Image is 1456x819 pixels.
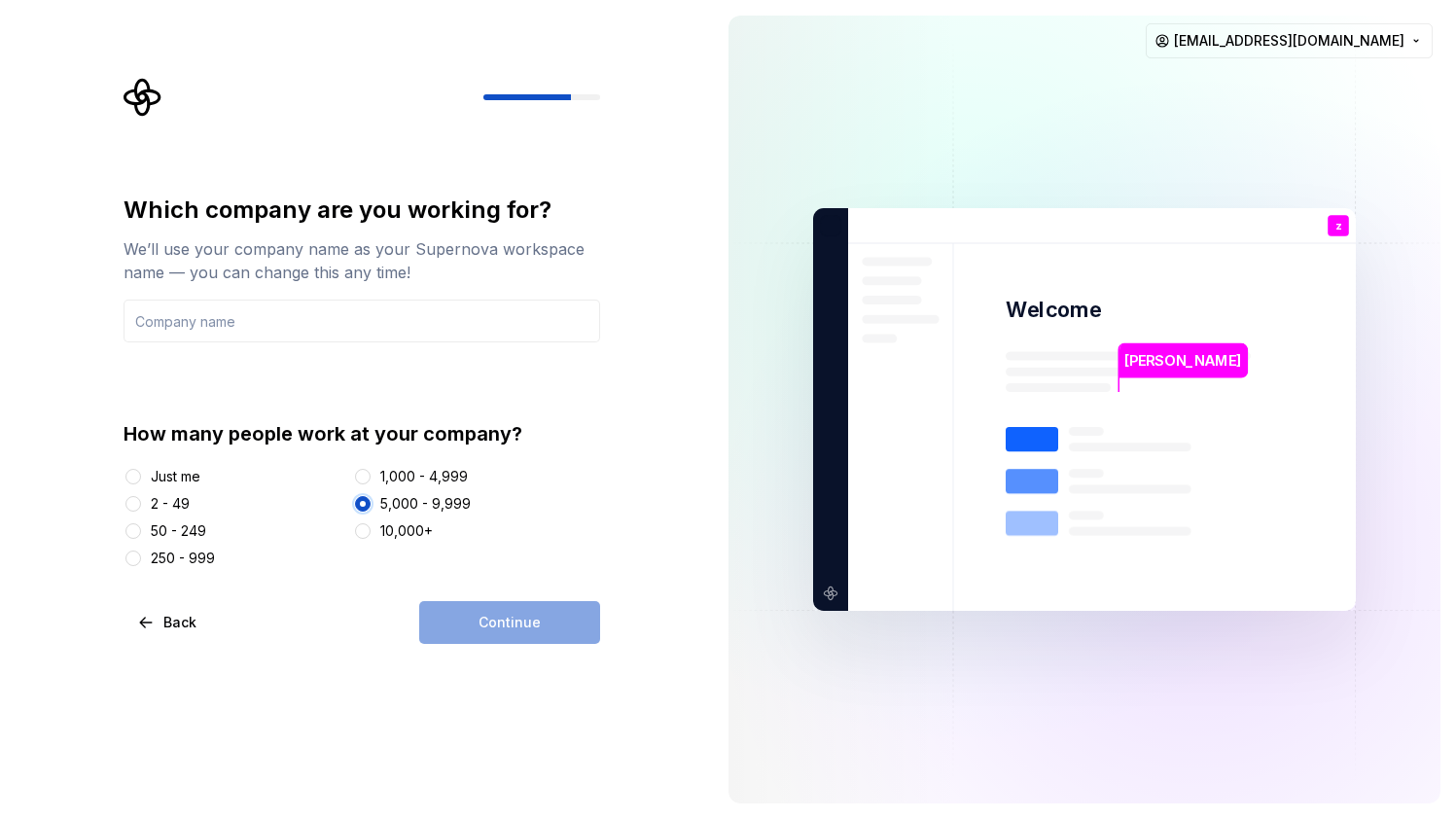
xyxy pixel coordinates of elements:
[151,521,206,541] div: 50 - 249
[151,549,215,568] div: 250 - 999
[1174,31,1404,51] span: [EMAIL_ADDRESS][DOMAIN_NAME]
[151,494,190,514] div: 2 - 49
[124,601,213,644] button: Back
[124,195,600,226] div: Which company are you working for?
[380,467,468,486] div: 1,000 - 4,999
[163,613,196,632] span: Back
[1146,23,1433,58] button: [EMAIL_ADDRESS][DOMAIN_NAME]
[380,521,433,541] div: 10,000+
[1335,221,1341,231] p: z
[380,494,471,514] div: 5,000 - 9,999
[124,420,600,447] div: How many people work at your company?
[1124,350,1241,372] p: [PERSON_NAME]
[124,78,162,117] svg: Supernova Logo
[151,467,200,486] div: Just me
[1006,296,1101,324] p: Welcome
[124,300,600,342] input: Company name
[124,237,600,284] div: We’ll use your company name as your Supernova workspace name — you can change this any time!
